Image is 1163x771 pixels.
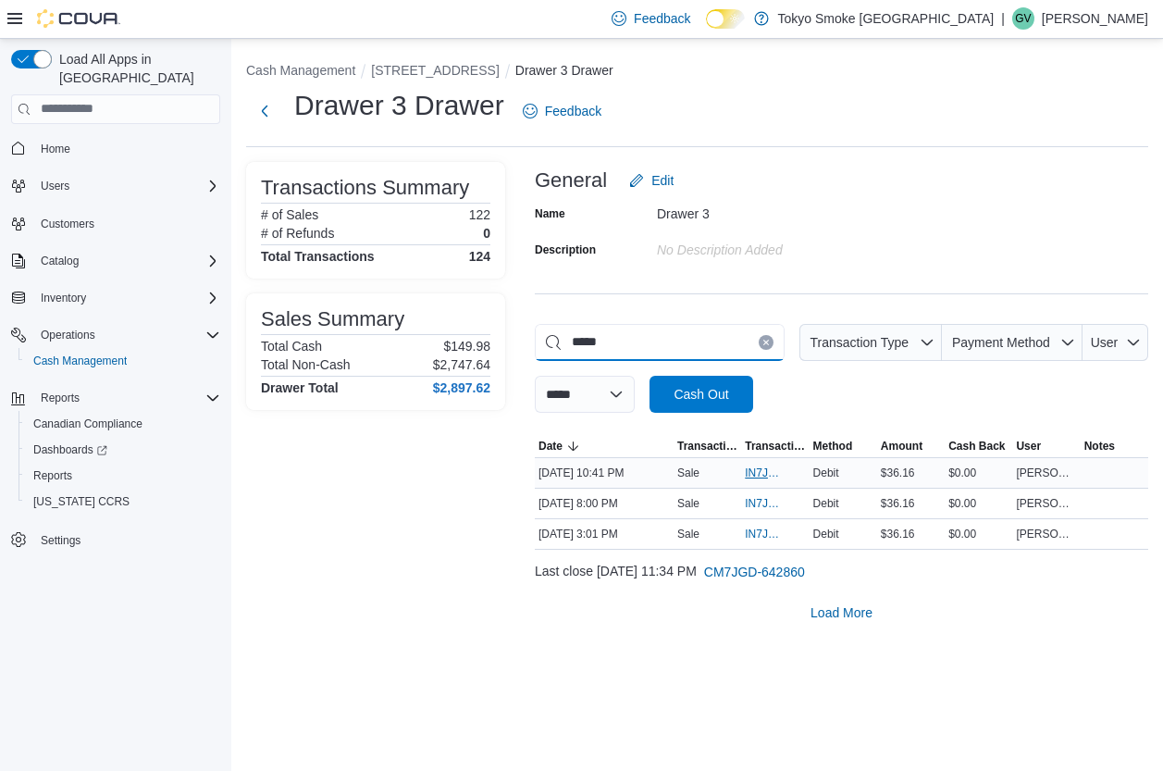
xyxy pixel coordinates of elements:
[33,442,107,457] span: Dashboards
[26,350,220,372] span: Cash Management
[33,250,86,272] button: Catalog
[810,335,909,350] span: Transaction Type
[706,29,707,30] span: Dark Mode
[4,526,228,553] button: Settings
[745,439,805,454] span: Transaction #
[246,61,1148,83] nav: An example of EuiBreadcrumbs
[33,175,220,197] span: Users
[41,217,94,231] span: Customers
[1016,527,1076,541] span: [PERSON_NAME]
[4,173,228,199] button: Users
[4,385,228,411] button: Reports
[759,335,773,350] button: Clear input
[19,348,228,374] button: Cash Management
[1042,7,1148,30] p: [PERSON_NAME]
[33,287,220,309] span: Inventory
[4,248,228,274] button: Catalog
[538,439,563,454] span: Date
[651,171,674,190] span: Edit
[41,391,80,405] span: Reports
[26,465,80,487] a: Reports
[37,9,120,28] img: Cova
[33,324,220,346] span: Operations
[246,63,355,78] button: Cash Management
[41,179,69,193] span: Users
[706,9,745,29] input: Dark Mode
[4,210,228,237] button: Customers
[745,496,786,511] span: IN7JGD-6879686
[622,162,681,199] button: Edit
[1083,324,1148,361] button: User
[881,466,915,480] span: $36.16
[443,339,490,354] p: $149.98
[33,175,77,197] button: Users
[433,357,490,372] p: $2,747.64
[41,291,86,305] span: Inventory
[945,523,1012,545] div: $0.00
[535,523,674,545] div: [DATE] 3:01 PM
[778,7,995,30] p: Tokyo Smoke [GEOGRAPHIC_DATA]
[261,177,469,199] h3: Transactions Summary
[677,466,699,480] p: Sale
[877,435,945,457] button: Amount
[33,137,220,160] span: Home
[881,527,915,541] span: $36.16
[33,138,78,160] a: Home
[261,339,322,354] h6: Total Cash
[704,563,805,581] span: CM7JGD-642860
[674,435,741,457] button: Transaction Type
[545,102,601,120] span: Feedback
[261,380,339,395] h4: Drawer Total
[4,322,228,348] button: Operations
[1081,435,1148,457] button: Notes
[33,417,142,431] span: Canadian Compliance
[1016,439,1041,454] span: User
[33,387,87,409] button: Reports
[677,527,699,541] p: Sale
[881,496,915,511] span: $36.16
[677,439,737,454] span: Transaction Type
[294,87,504,124] h1: Drawer 3 Drawer
[745,527,786,541] span: IN7JGD-6877882
[33,213,102,235] a: Customers
[33,212,220,235] span: Customers
[535,435,674,457] button: Date
[41,254,79,268] span: Catalog
[515,63,613,78] button: Drawer 3 Drawer
[634,9,690,28] span: Feedback
[813,496,839,511] span: Debit
[19,411,228,437] button: Canadian Compliance
[1016,466,1076,480] span: [PERSON_NAME]
[19,437,228,463] a: Dashboards
[26,350,134,372] a: Cash Management
[483,226,490,241] p: 0
[433,380,490,395] h4: $2,897.62
[535,553,1148,591] div: Last close [DATE] 11:34 PM
[945,462,1012,484] div: $0.00
[1091,335,1119,350] span: User
[677,496,699,511] p: Sale
[535,492,674,515] div: [DATE] 8:00 PM
[1016,496,1076,511] span: [PERSON_NAME]
[469,249,490,264] h4: 124
[535,206,565,221] label: Name
[674,385,728,404] span: Cash Out
[515,93,609,130] a: Feedback
[810,603,872,622] span: Load More
[741,435,809,457] button: Transaction #
[26,439,220,461] span: Dashboards
[1084,439,1115,454] span: Notes
[33,324,103,346] button: Operations
[799,324,942,361] button: Transaction Type
[745,466,786,480] span: IN7JGD-6880368
[26,465,220,487] span: Reports
[26,491,137,513] a: [US_STATE] CCRS
[650,376,753,413] button: Cash Out
[745,523,805,545] button: IN7JGD-6877882
[41,142,70,156] span: Home
[697,553,812,591] button: CM7JGD-642860
[33,494,130,509] span: [US_STATE] CCRS
[813,466,839,480] span: Debit
[246,93,283,130] button: Next
[261,357,351,372] h6: Total Non-Cash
